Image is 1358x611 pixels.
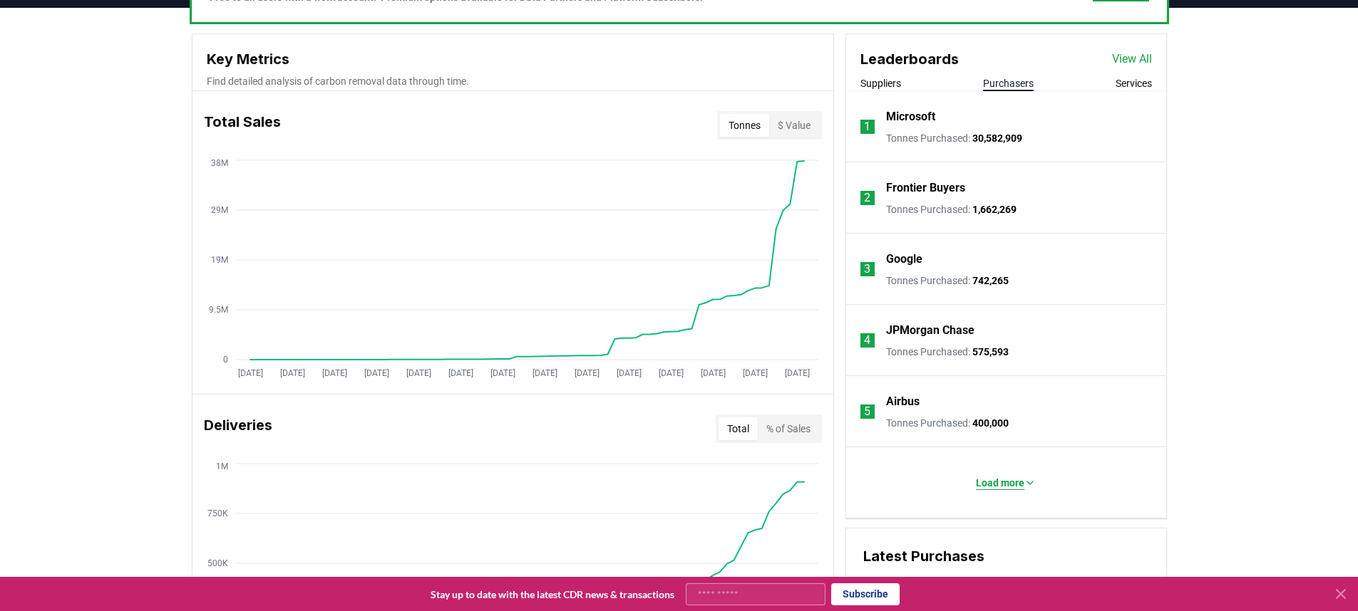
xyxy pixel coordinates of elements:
a: Google [886,251,922,268]
button: Total [719,417,758,440]
button: % of Sales [758,417,819,440]
p: 3 [864,261,870,278]
tspan: [DATE] [742,368,767,378]
tspan: [DATE] [448,368,473,378]
button: Suppliers [860,76,901,90]
button: Purchasers [983,76,1034,90]
tspan: 0 [223,355,228,365]
span: 30,582,909 [972,132,1022,144]
p: Tonnes Purchased : [886,345,1009,359]
tspan: [DATE] [279,368,304,378]
span: 1,662,269 [972,204,1017,215]
tspan: 29M [211,205,228,215]
tspan: [DATE] [490,368,515,378]
a: Frontier Buyers [886,179,965,197]
p: Tonnes Purchased : [886,273,1009,288]
tspan: 500K [207,558,228,568]
h3: Key Metrics [207,48,819,70]
p: Tonnes Purchased : [886,131,1022,145]
tspan: 38M [211,158,228,168]
button: Load more [965,469,1047,497]
tspan: 19M [211,255,228,265]
p: Tonnes Purchased : [886,202,1017,216]
p: 4 [864,332,870,349]
h3: Total Sales [204,111,281,140]
tspan: [DATE] [364,368,389,378]
span: 400,000 [972,417,1009,429]
h3: Leaderboards [860,48,959,70]
tspan: 9.5M [209,305,228,315]
h3: Latest Purchases [863,545,1149,567]
tspan: [DATE] [532,368,557,378]
tspan: [DATE] [616,368,641,378]
span: 742,265 [972,275,1009,286]
tspan: 750K [207,508,228,518]
p: Tonnes Purchased : [886,416,1009,430]
p: 1 [864,118,870,135]
p: 5 [864,403,870,420]
span: 575,593 [972,346,1009,357]
h3: Deliveries [204,414,272,443]
p: 2 [864,189,870,207]
p: Load more [976,476,1024,490]
tspan: [DATE] [700,368,725,378]
button: Tonnes [720,114,769,137]
tspan: [DATE] [574,368,599,378]
button: $ Value [769,114,819,137]
p: Find detailed analysis of carbon removal data through time. [207,74,819,88]
tspan: [DATE] [784,368,809,378]
tspan: [DATE] [322,368,346,378]
tspan: 1M [216,461,228,471]
a: Microsoft [886,108,935,125]
tspan: [DATE] [406,368,431,378]
a: JPMorgan Chase [886,322,974,339]
a: Airbus [886,393,920,410]
button: Services [1116,76,1152,90]
tspan: [DATE] [237,368,262,378]
tspan: [DATE] [658,368,683,378]
a: View All [1112,51,1152,68]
